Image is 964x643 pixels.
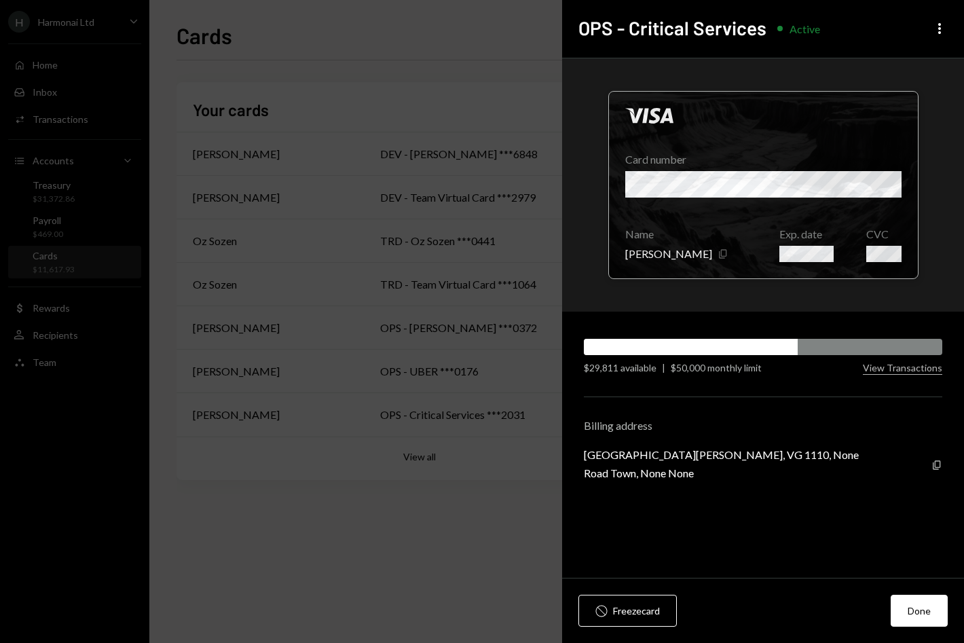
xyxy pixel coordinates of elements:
[891,595,948,627] button: Done
[863,362,942,375] button: View Transactions
[613,604,660,618] div: Freeze card
[662,361,665,375] div: |
[671,361,762,375] div: $50,000 monthly limit
[578,595,677,627] button: Freezecard
[584,361,656,375] div: $29,811 available
[584,419,942,432] div: Billing address
[584,448,859,461] div: [GEOGRAPHIC_DATA][PERSON_NAME], VG 1110, None
[578,15,766,41] h2: OPS - Critical Services
[608,91,919,279] div: Click to hide
[584,466,859,479] div: Road Town, None None
[790,22,820,35] div: Active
